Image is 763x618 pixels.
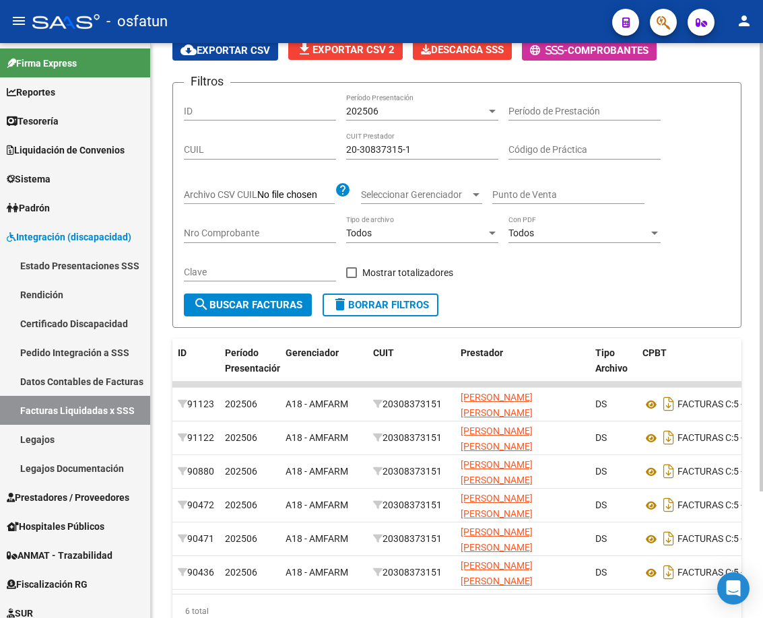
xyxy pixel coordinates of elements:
span: Exportar CSV 2 [296,44,395,56]
span: [PERSON_NAME] [PERSON_NAME] [461,459,533,485]
span: Comprobantes [568,44,649,57]
button: Exportar CSV 2 [288,40,403,60]
datatable-header-cell: Gerenciador [280,339,368,398]
span: DS [595,500,607,510]
span: FACTURAS C: [677,534,733,545]
mat-icon: search [193,296,209,312]
mat-icon: delete [332,296,348,312]
span: Borrar Filtros [332,299,429,311]
span: Padrón [7,201,50,215]
h3: Filtros [184,72,230,91]
button: Exportar CSV [172,40,278,61]
span: - osfatun [106,7,168,36]
input: Archivo CSV CUIL [257,189,335,201]
div: 91122 [178,430,214,446]
div: 91123 [178,397,214,412]
span: Todos [346,228,372,238]
span: Exportar CSV [180,44,270,57]
span: FACTURAS C: [677,568,733,578]
span: A18 - AMFARM [286,466,348,477]
div: 20308373151 [373,531,450,547]
datatable-header-cell: ID [172,339,220,398]
div: 20308373151 [373,397,450,412]
i: Descargar documento [660,528,677,549]
span: DS [595,399,607,409]
div: 20308373151 [373,430,450,446]
i: Descargar documento [660,460,677,482]
mat-icon: cloud_download [180,42,197,58]
span: DS [595,432,607,443]
div: 90471 [178,531,214,547]
span: Archivo CSV CUIL [184,189,257,200]
span: Todos [508,228,534,238]
span: A18 - AMFARM [286,399,348,409]
span: A18 - AMFARM [286,500,348,510]
span: 202506 [225,533,257,544]
span: Descarga SSS [421,44,504,56]
span: Tipo Archivo [595,347,628,374]
span: Sistema [7,172,51,186]
div: 20308373151 [373,464,450,479]
span: DS [595,567,607,578]
span: 202506 [346,106,378,116]
span: CPBT [642,347,667,358]
span: 202506 [225,399,257,409]
span: CUIT [373,347,394,358]
i: Descargar documento [660,393,677,415]
mat-icon: file_download [296,41,312,57]
datatable-header-cell: CUIT [368,339,455,398]
button: Buscar Facturas [184,294,312,316]
div: 20308373151 [373,497,450,513]
button: Descarga SSS [413,40,512,60]
app-download-masive: Descarga masiva de comprobantes (adjuntos) [413,40,512,61]
div: 90472 [178,497,214,513]
button: Borrar Filtros [323,294,438,316]
span: FACTURAS C: [677,433,733,444]
span: Mostrar totalizadores [362,265,453,281]
button: -Comprobantes [522,40,657,61]
i: Descargar documento [660,427,677,448]
mat-icon: person [736,13,752,29]
span: 202506 [225,500,257,510]
span: Seleccionar Gerenciador [361,189,470,201]
span: [PERSON_NAME] [PERSON_NAME] [461,493,533,519]
span: [PERSON_NAME] [PERSON_NAME] [461,392,533,418]
datatable-header-cell: Tipo Archivo [590,339,637,398]
i: Descargar documento [660,494,677,516]
span: Firma Express [7,56,77,71]
span: Hospitales Públicos [7,519,104,534]
span: FACTURAS C: [677,399,733,410]
span: FACTURAS C: [677,467,733,477]
datatable-header-cell: Prestador [455,339,590,398]
span: [PERSON_NAME] [PERSON_NAME] [461,560,533,586]
span: 202506 [225,432,257,443]
span: Fiscalización RG [7,577,88,592]
span: Prestadores / Proveedores [7,490,129,505]
span: DS [595,466,607,477]
span: 202506 [225,567,257,578]
span: Período Presentación [225,347,282,374]
span: A18 - AMFARM [286,567,348,578]
span: [PERSON_NAME] [PERSON_NAME] [461,425,533,452]
span: [PERSON_NAME] [PERSON_NAME] [461,526,533,553]
span: ANMAT - Trazabilidad [7,548,112,563]
mat-icon: menu [11,13,27,29]
span: A18 - AMFARM [286,432,348,443]
div: 20308373151 [373,565,450,580]
span: Reportes [7,85,55,100]
span: FACTURAS C: [677,500,733,511]
mat-icon: help [335,182,351,198]
div: 90880 [178,464,214,479]
span: 202506 [225,466,257,477]
span: Integración (discapacidad) [7,230,131,244]
span: Buscar Facturas [193,299,302,311]
i: Descargar documento [660,561,677,583]
span: Prestador [461,347,503,358]
span: Gerenciador [286,347,339,358]
span: - [530,44,568,57]
datatable-header-cell: Período Presentación [220,339,280,398]
div: Open Intercom Messenger [717,572,750,605]
span: Liquidación de Convenios [7,143,125,158]
div: 90436 [178,565,214,580]
span: A18 - AMFARM [286,533,348,544]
